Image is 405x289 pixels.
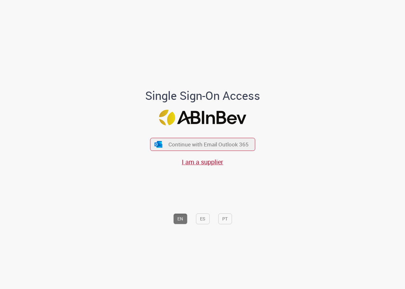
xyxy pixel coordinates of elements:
button: ES [196,213,210,224]
img: ícone Azure/Microsoft 360 [154,141,163,148]
h1: Single Sign-On Access [114,89,291,102]
a: I am a supplier [182,158,223,166]
span: Continue with Email Outlook 365 [168,141,249,148]
button: PT [218,213,232,224]
button: EN [173,213,187,224]
button: ícone Azure/Microsoft 360 Continue with Email Outlook 365 [150,138,255,151]
img: Logo ABInBev [159,110,246,125]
